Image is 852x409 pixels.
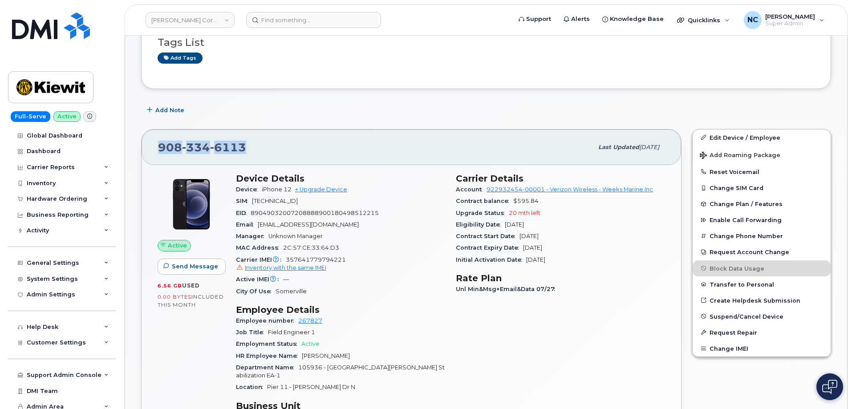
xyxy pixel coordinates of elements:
[236,264,326,271] a: Inventory with the same IMEI
[639,144,659,150] span: [DATE]
[693,130,831,146] a: Edit Device / Employee
[509,210,540,216] span: 20 mth left
[688,16,720,24] span: Quicklinks
[283,276,289,283] span: —
[236,256,286,263] span: Carrier IMEI
[168,241,187,250] span: Active
[295,186,347,193] a: + Upgrade Device
[236,304,445,315] h3: Employee Details
[158,293,224,308] span: included this month
[158,37,815,48] h3: Tags List
[283,244,339,251] span: 2C:57:CE:33:64:D3
[526,15,551,24] span: Support
[236,233,268,239] span: Manager
[268,233,323,239] span: Unknown Manager
[693,164,831,180] button: Reset Voicemail
[258,221,359,228] span: [EMAIL_ADDRESS][DOMAIN_NAME]
[245,264,326,271] span: Inventory with the same IMEI
[158,141,246,154] span: 908
[456,273,665,283] h3: Rate Plan
[262,186,292,193] span: iPhone 12
[693,244,831,260] button: Request Account Change
[302,352,350,359] span: [PERSON_NAME]
[236,276,283,283] span: Active IMEI
[571,15,590,24] span: Alerts
[158,259,226,275] button: Send Message
[158,294,191,300] span: 0.00 Bytes
[693,228,831,244] button: Change Phone Number
[710,313,783,320] span: Suspend/Cancel Device
[236,352,302,359] span: HR Employee Name
[765,20,815,27] span: Super Admin
[456,244,523,251] span: Contract Expiry Date
[610,15,664,24] span: Knowledge Base
[236,173,445,184] h3: Device Details
[487,186,653,193] a: 922932454-00001 - Verizon Wireless - Weeks Marine Inc
[236,186,262,193] span: Device
[738,11,831,29] div: Nicholas Capella
[693,340,831,356] button: Change IMEI
[456,173,665,184] h3: Carrier Details
[693,196,831,212] button: Change Plan / Features
[456,198,513,204] span: Contract balance
[596,10,670,28] a: Knowledge Base
[236,288,276,295] span: City Of Use
[236,317,298,324] span: Employee number
[512,10,557,28] a: Support
[298,317,322,324] a: 267827
[158,53,203,64] a: Add tags
[165,178,218,231] img: iPhone_12.jpg
[456,286,560,292] span: Unl Min&Msg+Email&Data 07/27
[141,102,192,118] button: Add Note
[693,308,831,324] button: Suspend/Cancel Device
[236,198,252,204] span: SIM
[236,364,298,371] span: Department Name
[236,221,258,228] span: Email
[505,221,524,228] span: [DATE]
[268,329,315,336] span: Field Engineer 1
[210,141,246,154] span: 6113
[523,244,542,251] span: [DATE]
[693,260,831,276] button: Block Data Usage
[246,12,381,28] input: Find something...
[693,292,831,308] a: Create Helpdesk Submission
[671,11,736,29] div: Quicklinks
[146,12,235,28] a: Kiewit Corporation
[456,210,509,216] span: Upgrade Status
[236,256,445,272] span: 357641779794221
[267,384,355,390] span: Pier 11 - [PERSON_NAME] Dr N
[693,180,831,196] button: Change SIM Card
[710,217,782,223] span: Enable Call Forwarding
[519,233,539,239] span: [DATE]
[236,384,267,390] span: Location
[236,210,251,216] span: EID
[557,10,596,28] a: Alerts
[456,256,526,263] span: Initial Activation Date
[155,106,184,114] span: Add Note
[693,324,831,340] button: Request Repair
[236,244,283,251] span: MAC Address
[598,144,639,150] span: Last updated
[513,198,539,204] span: $595.84
[236,329,268,336] span: Job Title
[236,364,445,379] span: 105936 - [GEOGRAPHIC_DATA][PERSON_NAME] Stabilization EA-1
[693,276,831,292] button: Transfer to Personal
[456,233,519,239] span: Contract Start Date
[252,198,298,204] span: [TECHNICAL_ID]
[182,141,210,154] span: 334
[822,380,837,394] img: Open chat
[747,15,758,25] span: NC
[700,152,780,160] span: Add Roaming Package
[456,221,505,228] span: Eligibility Date
[765,13,815,20] span: [PERSON_NAME]
[236,340,301,347] span: Employment Status
[158,283,182,289] span: 6.56 GB
[693,212,831,228] button: Enable Call Forwarding
[301,340,320,347] span: Active
[526,256,545,263] span: [DATE]
[456,186,487,193] span: Account
[182,282,200,289] span: used
[710,201,783,207] span: Change Plan / Features
[276,288,307,295] span: Somerville
[172,262,218,271] span: Send Message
